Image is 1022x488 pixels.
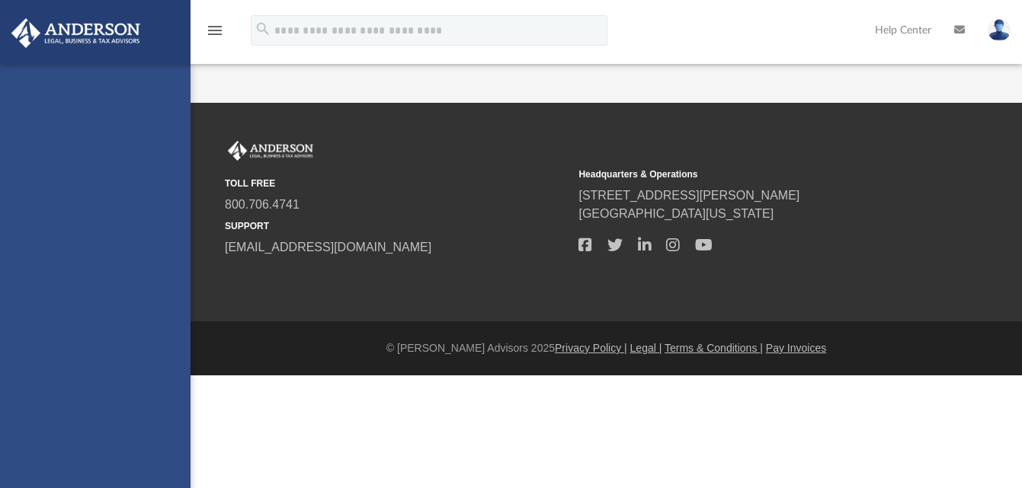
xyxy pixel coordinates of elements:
a: Terms & Conditions | [665,342,763,354]
i: menu [206,21,224,40]
i: search [255,21,271,37]
a: 800.706.4741 [225,198,300,211]
a: [STREET_ADDRESS][PERSON_NAME] [578,189,799,202]
a: Legal | [630,342,662,354]
small: SUPPORT [225,219,568,233]
small: TOLL FREE [225,177,568,190]
img: User Pic [988,19,1011,41]
a: [GEOGRAPHIC_DATA][US_STATE] [578,207,774,220]
img: Anderson Advisors Platinum Portal [7,18,145,48]
img: Anderson Advisors Platinum Portal [225,141,316,161]
a: [EMAIL_ADDRESS][DOMAIN_NAME] [225,241,431,254]
a: Pay Invoices [766,342,826,354]
a: menu [206,29,224,40]
div: © [PERSON_NAME] Advisors 2025 [191,340,1022,356]
a: Privacy Policy | [555,342,627,354]
small: Headquarters & Operations [578,167,921,181]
